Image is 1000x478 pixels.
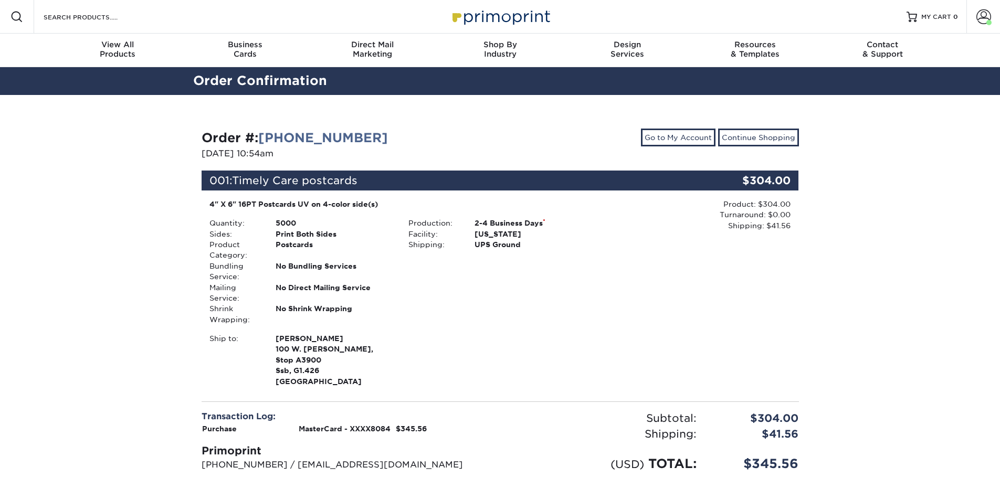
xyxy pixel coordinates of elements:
a: Resources& Templates [691,34,819,67]
div: Quantity: [202,218,268,228]
span: TOTAL: [648,456,697,471]
span: 0 [953,13,958,20]
div: Bundling Service: [202,261,268,282]
div: UPS Ground [467,239,599,250]
div: Primoprint [202,443,492,459]
span: MY CART [921,13,951,22]
div: Product Category: [202,239,268,261]
img: Primoprint [448,5,553,28]
div: Facility: [401,229,467,239]
span: Business [181,40,309,49]
strong: Order #: [202,130,388,145]
div: 5000 [268,218,401,228]
div: No Shrink Wrapping [268,303,401,325]
div: $304.00 [704,410,807,426]
div: Services [564,40,691,59]
div: Products [54,40,182,59]
div: 2-4 Business Days [467,218,599,228]
span: Direct Mail [309,40,436,49]
span: [PERSON_NAME] [276,333,393,344]
div: 4" X 6" 16PT Postcards UV on 4-color side(s) [209,199,592,209]
a: Go to My Account [641,129,715,146]
a: [PHONE_NUMBER] [258,130,388,145]
strong: [GEOGRAPHIC_DATA] [276,333,393,386]
a: Continue Shopping [718,129,799,146]
div: No Direct Mailing Service [268,282,401,304]
p: [PHONE_NUMBER] / [EMAIL_ADDRESS][DOMAIN_NAME] [202,459,492,471]
a: Shop ByIndustry [436,34,564,67]
span: Timely Care postcards [232,174,357,187]
a: View AllProducts [54,34,182,67]
div: $345.56 [704,454,807,473]
div: 001: [202,171,699,190]
span: 100 W. [PERSON_NAME], Stop A3900 [276,344,393,365]
div: $304.00 [699,171,799,190]
small: (USD) [610,458,644,471]
div: Print Both Sides [268,229,401,239]
div: [US_STATE] [467,229,599,239]
a: Contact& Support [819,34,946,67]
span: Contact [819,40,946,49]
div: Mailing Service: [202,282,268,304]
input: SEARCH PRODUCTS..... [43,10,145,23]
strong: MasterCard - XXXX8084 [299,424,391,433]
strong: Purchase [202,424,237,433]
a: BusinessCards [181,34,309,67]
div: & Support [819,40,946,59]
span: Design [564,40,691,49]
span: View All [54,40,182,49]
div: No Bundling Services [268,261,401,282]
a: Direct MailMarketing [309,34,436,67]
strong: $345.56 [396,424,427,433]
span: Shop By [436,40,564,49]
div: Sides: [202,229,268,239]
div: Ship to: [202,333,268,387]
div: Product: $304.00 Turnaround: $0.00 Shipping: $41.56 [599,199,791,231]
div: Marketing [309,40,436,59]
div: $41.56 [704,426,807,442]
div: Transaction Log: [202,410,492,423]
span: Resources [691,40,819,49]
div: Industry [436,40,564,59]
div: Shipping: [500,426,704,442]
div: Production: [401,218,467,228]
div: Shrink Wrapping: [202,303,268,325]
div: Postcards [268,239,401,261]
p: [DATE] 10:54am [202,147,492,160]
div: Subtotal: [500,410,704,426]
div: Shipping: [401,239,467,250]
div: & Templates [691,40,819,59]
h2: Order Confirmation [185,71,815,91]
span: Ssb, G1.426 [276,365,393,376]
a: DesignServices [564,34,691,67]
div: Cards [181,40,309,59]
